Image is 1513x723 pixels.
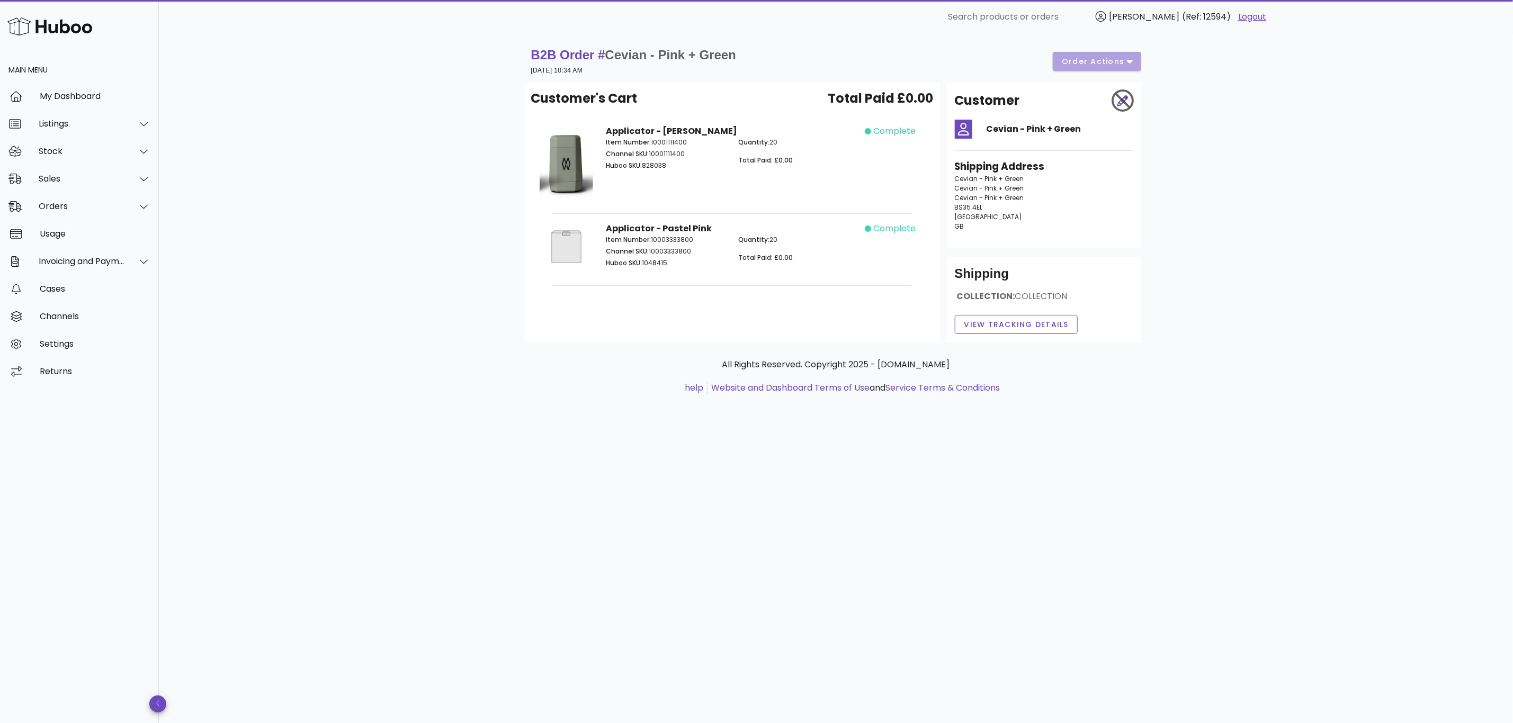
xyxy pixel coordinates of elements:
[540,222,593,271] img: Product Image
[606,247,649,256] span: Channel SKU:
[606,235,651,244] span: Item Number:
[531,48,737,62] strong: B2B Order #
[39,201,125,211] div: Orders
[955,265,1133,291] div: Shipping
[606,247,726,256] p: 10003333800
[738,138,858,147] p: 20
[955,291,1133,311] div: COLLECTION:
[39,256,125,266] div: Invoicing and Payments
[738,156,793,165] span: Total Paid: £0.00
[1015,290,1068,302] span: COLLECTION
[955,184,1024,193] span: Cevian - Pink + Green
[885,382,1000,394] a: Service Terms & Conditions
[1238,11,1266,23] a: Logout
[955,193,1024,202] span: Cevian - Pink + Green
[964,319,1069,330] span: View Tracking details
[987,123,1133,135] h4: Cevian - Pink + Green
[531,67,583,74] small: [DATE] 10:34 AM
[828,89,934,108] span: Total Paid £0.00
[40,229,150,239] div: Usage
[873,125,916,138] span: complete
[39,146,125,156] div: Stock
[606,258,726,268] p: 1048415
[955,91,1020,110] h2: Customer
[40,284,150,294] div: Cases
[531,89,638,108] span: Customer's Cart
[39,119,125,129] div: Listings
[955,315,1078,334] button: View Tracking details
[738,235,858,245] p: 20
[1109,11,1179,23] span: [PERSON_NAME]
[738,138,769,147] span: Quantity:
[606,235,726,245] p: 10003333800
[606,149,726,159] p: 10001111400
[540,125,593,199] img: Product Image
[606,222,712,234] strong: Applicator - Pastel Pink
[955,174,1024,183] span: Cevian - Pink + Green
[708,382,1000,394] li: and
[606,258,642,267] span: Huboo SKU:
[955,159,1133,174] h3: Shipping Address
[605,48,736,62] span: Cevian - Pink + Green
[1182,11,1231,23] span: (Ref: 12594)
[955,222,964,231] span: GB
[685,382,703,394] a: help
[40,366,150,376] div: Returns
[606,138,726,147] p: 10001111400
[606,161,642,170] span: Huboo SKU:
[873,222,916,235] span: complete
[606,125,737,137] strong: Applicator - [PERSON_NAME]
[955,212,1023,221] span: [GEOGRAPHIC_DATA]
[606,138,651,147] span: Item Number:
[40,311,150,321] div: Channels
[40,91,150,101] div: My Dashboard
[7,15,92,38] img: Huboo Logo
[606,161,726,170] p: 828038
[533,358,1139,371] p: All Rights Reserved. Copyright 2025 - [DOMAIN_NAME]
[39,174,125,184] div: Sales
[738,253,793,262] span: Total Paid: £0.00
[955,203,983,212] span: BS35 4EL
[40,339,150,349] div: Settings
[711,382,870,394] a: Website and Dashboard Terms of Use
[738,235,769,244] span: Quantity:
[606,149,649,158] span: Channel SKU:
